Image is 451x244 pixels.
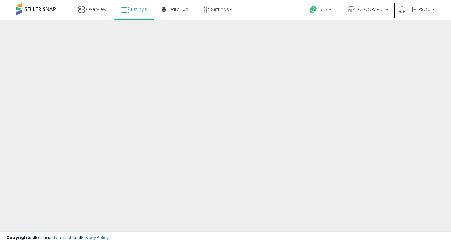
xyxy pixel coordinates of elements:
[81,235,109,241] a: Privacy Policy
[319,7,327,13] span: Help
[86,6,106,13] span: Overview
[131,6,147,13] span: Listings
[6,235,109,241] div: seller snap | |
[6,235,29,241] strong: Copyright
[305,1,338,20] a: Help
[309,6,317,13] i: Get Help
[407,6,430,13] span: Hi [PERSON_NAME]
[54,235,80,241] a: Terms of Use
[356,6,384,13] span: [GEOGRAPHIC_DATA]
[399,6,435,20] a: Hi [PERSON_NAME]
[169,6,189,13] span: DataHub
